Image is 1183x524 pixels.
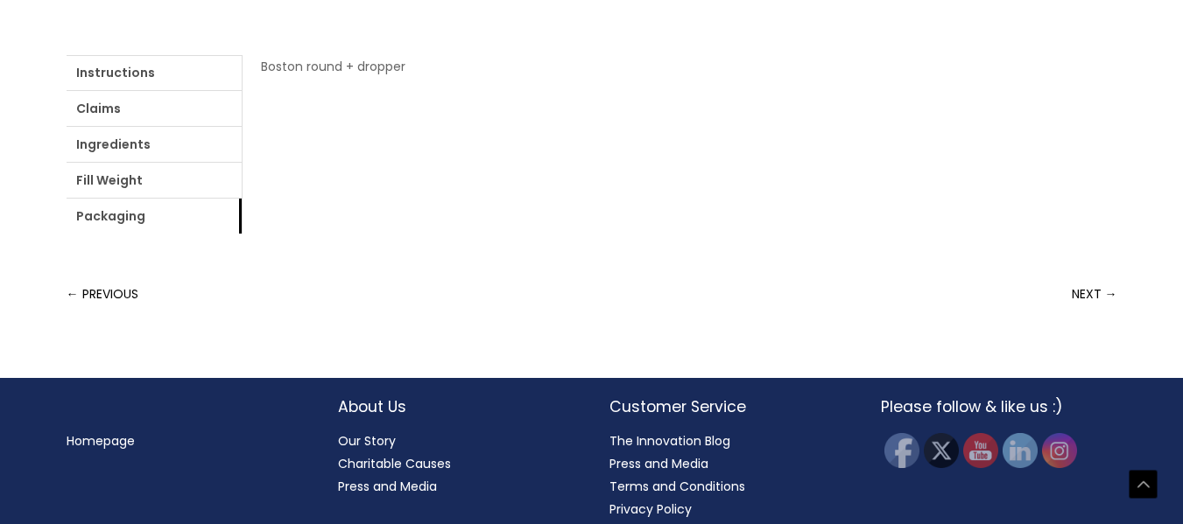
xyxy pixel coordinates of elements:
a: Claims [67,91,242,126]
a: Terms and Conditions [609,478,745,495]
img: Facebook [884,433,919,468]
a: Instructions [67,55,242,90]
h2: Please follow & like us :) [881,395,1117,418]
h2: About Us [338,395,574,418]
a: NEXT → [1072,276,1117,311]
a: ← PREVIOUS [67,276,138,311]
a: Press and Media [609,455,708,472]
a: Privacy Policy [609,500,692,518]
h2: Customer Service [609,395,846,418]
nav: Customer Service [609,430,846,521]
a: Ingredients [67,127,242,162]
nav: About Us [338,430,574,498]
a: Homepage [67,432,135,450]
a: Press and Media [338,478,437,495]
a: The Innovation Blog [609,432,730,450]
img: Twitter [924,433,959,468]
a: Our Story [338,432,396,450]
a: Charitable Causes [338,455,451,472]
a: Packaging [67,199,242,234]
p: Boston round + dropper [261,55,1099,78]
a: Fill Weight [67,163,242,198]
nav: Menu [67,430,303,452]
